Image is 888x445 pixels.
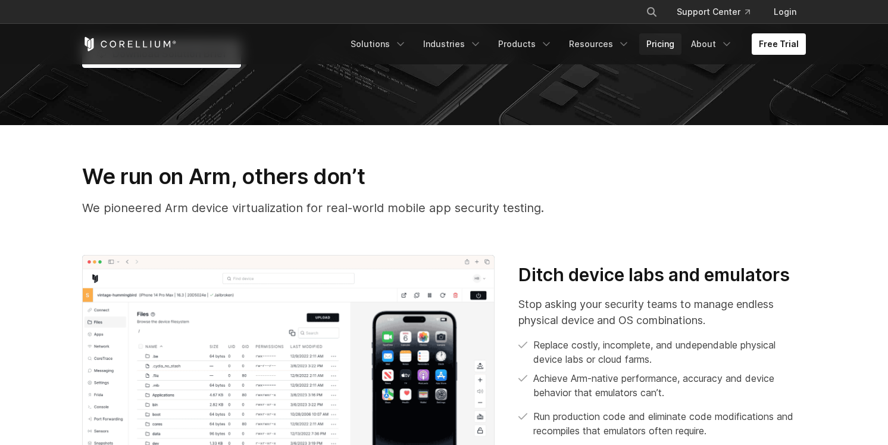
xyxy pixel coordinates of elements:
[491,33,559,55] a: Products
[343,33,806,55] div: Navigation Menu
[764,1,806,23] a: Login
[518,264,806,287] h3: Ditch device labs and emulators
[82,163,806,189] h3: We run on Arm, others don’t
[533,338,806,366] p: Replace costly, incomplete, and undependable physical device labs or cloud farms.
[667,1,759,23] a: Support Center
[82,199,806,217] p: We pioneered Arm device virtualization for real-world mobile app security testing.
[562,33,637,55] a: Resources
[641,1,662,23] button: Search
[639,33,681,55] a: Pricing
[684,33,740,55] a: About
[518,296,806,328] p: Stop asking your security teams to manage endless physical device and OS combinations.
[752,33,806,55] a: Free Trial
[533,371,806,400] p: Achieve Arm-native performance, accuracy and device behavior that emulators can’t.
[416,33,489,55] a: Industries
[533,409,806,438] p: Run production code and eliminate code modifications and recompiles that emulators often require.
[343,33,414,55] a: Solutions
[82,37,177,51] a: Corellium Home
[631,1,806,23] div: Navigation Menu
